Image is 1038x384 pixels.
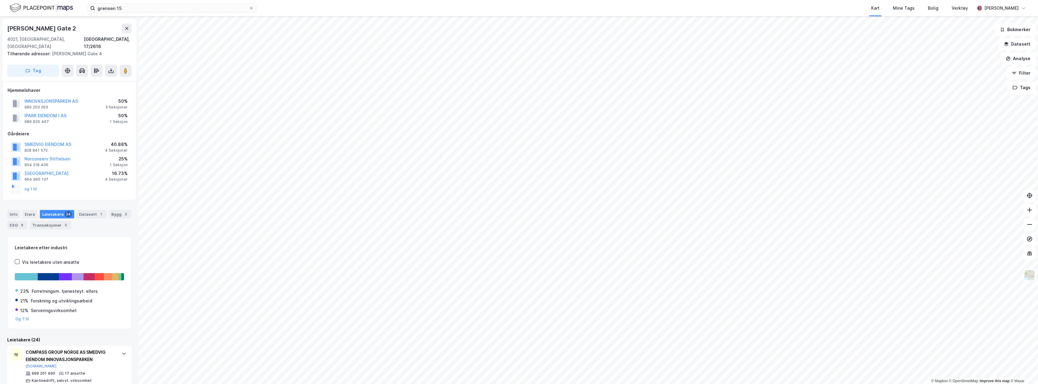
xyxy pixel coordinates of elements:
div: [PERSON_NAME] Gate 4 [7,50,127,57]
button: Datasett [999,38,1036,50]
div: [PERSON_NAME] [984,5,1019,12]
div: Bygg [109,210,131,218]
div: 8 [19,222,25,228]
div: Hjemmelshaver [8,87,131,94]
div: [PERSON_NAME] Gate 2 [7,24,77,33]
div: Serveringsvirksomhet [31,307,77,314]
button: Tag [7,65,59,77]
div: 16.73% [105,170,128,177]
a: Mapbox [931,379,948,383]
div: 25% [110,155,128,163]
div: 4 Seksjoner [105,177,128,182]
div: COMPASS GROUP NORGE AS SMEDVIG EIENDOM INNOVASJONSPARKEN [26,349,116,363]
div: Gårdeiere [8,130,131,137]
div: 954 218 406 [24,163,48,167]
div: 21% [20,297,28,305]
div: Leietakere etter industri [15,244,124,251]
div: Leietakere (24) [7,336,132,344]
div: 999 201 490 [32,371,55,376]
a: Improve this map [980,379,1010,383]
div: 23% [20,288,29,295]
div: 989 835 467 [24,119,49,124]
div: Forskning og utviklingsarbeid [31,297,92,305]
div: Info [7,210,20,218]
div: 3 Seksjoner [105,105,128,110]
div: Forretningsm. tjenesteyt. ellers [32,288,98,295]
div: [GEOGRAPHIC_DATA], 17/2616 [84,36,132,50]
div: 50% [105,98,128,105]
div: 964 965 137 [24,177,48,182]
div: 980 203 263 [24,105,48,110]
div: 12% [20,307,28,314]
div: Eiere [22,210,37,218]
button: Bokmerker [995,24,1036,36]
div: Verktøy [952,5,968,12]
div: Kontrollprogram for chat [1008,355,1038,384]
div: 1 Seksjon [110,119,128,124]
button: Tags [1008,82,1036,94]
div: Kart [871,5,880,12]
button: [DOMAIN_NAME] [26,364,57,369]
div: Transaksjoner [30,221,71,229]
div: ESG [7,221,27,229]
button: Analyse [1001,53,1036,65]
div: 5 [63,222,69,228]
button: Og 7 til [15,317,29,321]
div: Datasett [77,210,107,218]
div: 4 Seksjoner [105,148,128,153]
button: Filter [1007,67,1036,79]
div: 40.88% [105,141,128,148]
div: Vis leietakere uten ansatte [22,259,79,266]
iframe: Chat Widget [1008,355,1038,384]
div: 828 841 572 [24,148,48,153]
div: 3 [123,211,129,217]
div: Bolig [928,5,938,12]
div: Kantinedrift, selvst. virksomhet [32,378,92,383]
img: logo.f888ab2527a4732fd821a326f86c7f29.svg [10,3,73,13]
div: 17 ansatte [65,371,85,376]
div: 1 [98,211,104,217]
div: Mine Tags [893,5,915,12]
img: Z [1024,269,1035,281]
input: Søk på adresse, matrikkel, gårdeiere, leietakere eller personer [95,4,249,13]
div: 1 Seksjon [110,163,128,167]
div: 4021, [GEOGRAPHIC_DATA], [GEOGRAPHIC_DATA] [7,36,84,50]
div: Leietakere [40,210,74,218]
a: OpenStreetMap [949,379,978,383]
div: 50% [110,112,128,119]
span: Tilhørende adresser: [7,51,52,56]
div: 24 [65,211,72,217]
